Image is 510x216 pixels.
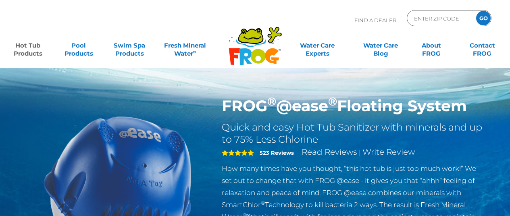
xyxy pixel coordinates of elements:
img: Frog Products Logo [224,16,286,65]
input: GO [476,11,491,25]
h2: Quick and easy Hot Tub Sanitizer with minerals and up to 75% Less Chlorine [222,121,485,145]
a: Hot TubProducts [8,37,48,54]
a: PoolProducts [59,37,98,54]
a: Water CareExperts [285,37,350,54]
span: 5 [222,150,254,156]
a: AboutFROG [412,37,451,54]
a: Water CareBlog [361,37,400,54]
strong: 523 Reviews [260,150,294,156]
h1: FROG @ease Floating System [222,97,485,115]
sup: ® [261,200,265,206]
a: Write Review [362,147,415,157]
sup: ∞ [193,49,196,54]
p: Find A Dealer [354,10,396,30]
span: | [359,149,361,156]
a: Read Reviews [302,147,357,157]
a: Swim SpaProducts [110,37,149,54]
a: ContactFROG [462,37,502,54]
sup: ® [267,94,276,108]
a: Fresh MineralWater∞ [160,37,210,54]
sup: ® [328,94,337,108]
